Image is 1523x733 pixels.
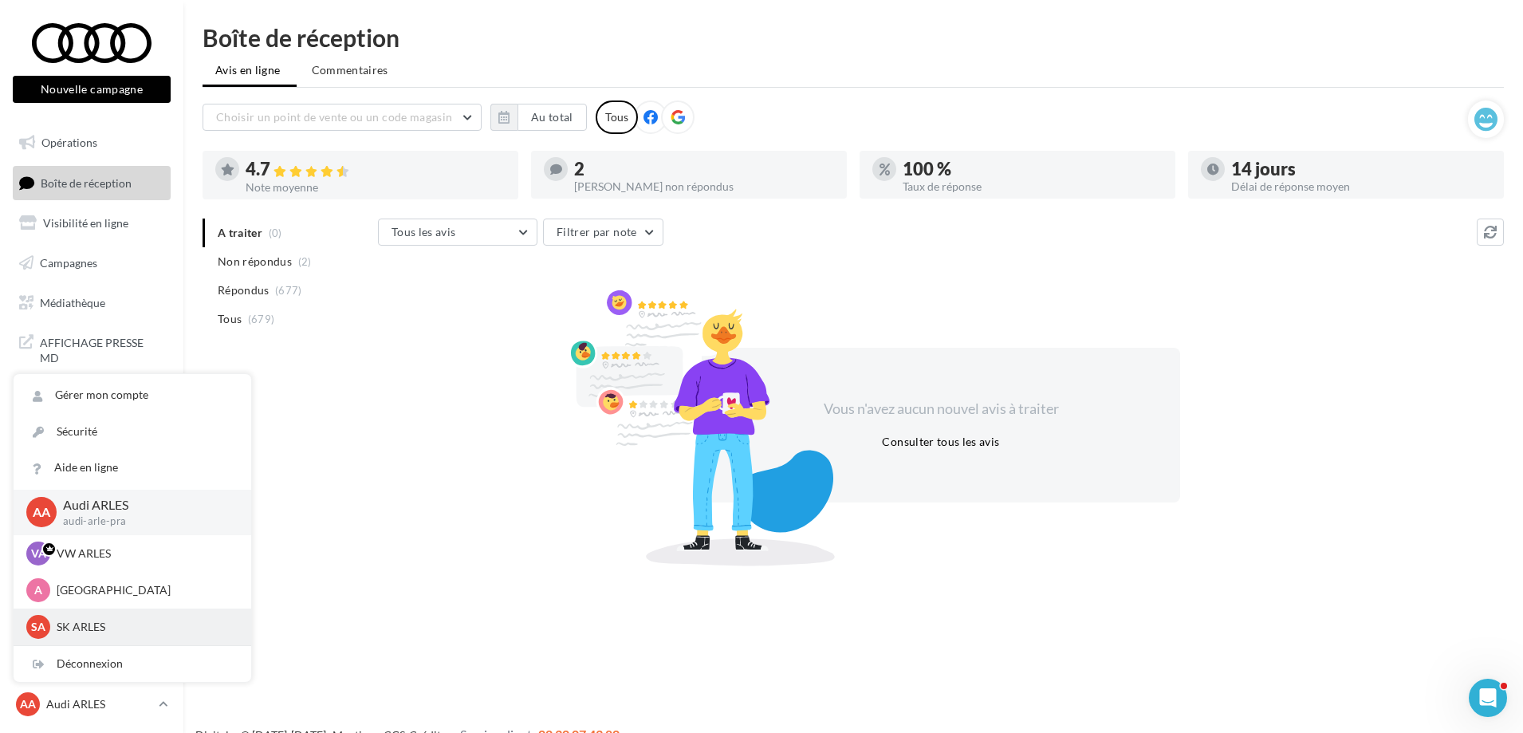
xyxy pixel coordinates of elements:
a: Boîte de réception [10,166,174,200]
span: Répondus [218,282,270,298]
div: Vous n'avez aucun nouvel avis à traiter [804,399,1078,420]
p: audi-arle-pra [63,514,226,529]
span: Tous [218,311,242,327]
span: Visibilité en ligne [43,216,128,230]
a: Gérer mon compte [14,377,251,413]
a: Sécurité [14,414,251,450]
div: Note moyenne [246,182,506,193]
button: Choisir un point de vente ou un code magasin [203,104,482,131]
button: Tous les avis [378,219,537,246]
div: 100 % [903,160,1163,178]
span: AA [20,696,36,712]
span: (2) [298,255,312,268]
span: Boîte de réception [41,175,132,189]
a: AFFICHAGE PRESSE MD [10,325,174,372]
span: Commentaires [312,62,388,78]
span: Opérations [41,136,97,149]
span: AA [33,503,50,522]
div: Tous [596,100,638,134]
span: A [34,582,42,598]
span: Non répondus [218,254,292,270]
button: Au total [490,104,587,131]
button: Filtrer par note [543,219,663,246]
a: AA Audi ARLES [13,689,171,719]
div: 14 jours [1231,160,1491,178]
span: Tous les avis [392,225,456,238]
a: Aide en ligne [14,450,251,486]
div: Boîte de réception [203,26,1504,49]
a: Visibilité en ligne [10,207,174,240]
div: Déconnexion [14,646,251,682]
span: SA [31,619,45,635]
a: Médiathèque [10,286,174,320]
iframe: Intercom live chat [1469,679,1507,717]
span: Médiathèque [40,295,105,309]
div: 4.7 [246,160,506,179]
p: Audi ARLES [63,496,226,514]
button: Consulter tous les avis [876,432,1005,451]
a: Campagnes [10,246,174,280]
span: AFFICHAGE PRESSE MD [40,332,164,366]
span: Choisir un point de vente ou un code magasin [216,110,452,124]
span: (679) [248,313,275,325]
span: (677) [275,284,302,297]
button: Au total [518,104,587,131]
p: [GEOGRAPHIC_DATA] [57,582,232,598]
span: VA [31,546,46,562]
p: VW ARLES [57,546,232,562]
p: SK ARLES [57,619,232,635]
p: Audi ARLES [46,696,152,712]
span: Campagnes [40,256,97,270]
div: Taux de réponse [903,181,1163,192]
a: Opérations [10,126,174,160]
button: Nouvelle campagne [13,76,171,103]
div: Délai de réponse moyen [1231,181,1491,192]
div: [PERSON_NAME] non répondus [574,181,834,192]
div: 2 [574,160,834,178]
